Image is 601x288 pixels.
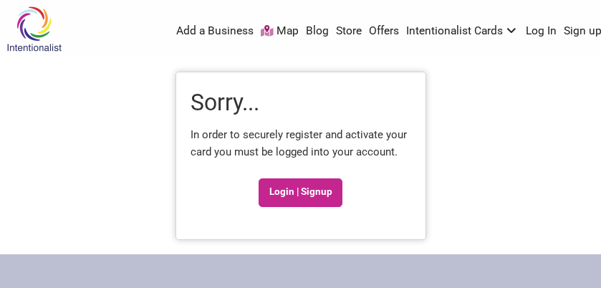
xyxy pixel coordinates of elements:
[336,24,362,39] a: Store
[261,24,299,39] a: Map
[191,126,411,160] p: In order to securely register and activate your card you must be logged into your account.
[259,178,342,207] a: Login | Signup
[191,87,411,119] h1: Sorry...
[526,24,557,39] a: Log In
[176,24,254,39] a: Add a Business
[369,24,399,39] a: Offers
[406,24,519,39] a: Intentionalist Cards
[306,24,329,39] a: Blog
